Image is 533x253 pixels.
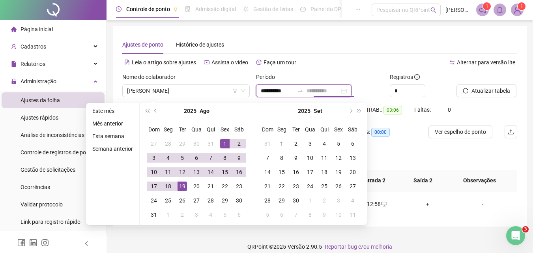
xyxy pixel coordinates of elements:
div: 22 [277,182,286,191]
span: Validar protocolo [21,201,63,208]
div: 1 [220,139,230,148]
th: Qua [303,122,317,137]
td: 2025-08-20 [189,179,204,193]
div: 11 [348,210,357,219]
div: 16 [234,167,244,177]
span: upload [508,129,514,135]
div: 25 [163,196,173,205]
div: 15 [220,167,230,177]
button: year panel [184,103,196,119]
div: 5 [178,153,187,163]
span: ellipsis [355,6,361,12]
td: 2025-10-02 [317,193,331,208]
td: 2025-09-15 [275,165,289,179]
td: 2025-09-27 [346,179,360,193]
td: 2025-08-07 [204,151,218,165]
td: 2025-09-02 [175,208,189,222]
div: 17 [305,167,315,177]
span: Controle de ponto [126,6,170,12]
td: 2025-07-31 [204,137,218,151]
div: 17 [149,182,159,191]
td: 2025-09-05 [218,208,232,222]
span: Observações [454,176,505,185]
div: 19 [334,167,343,177]
div: 5 [263,210,272,219]
td: 2025-09-28 [260,193,275,208]
div: 19 [178,182,187,191]
td: 2025-09-07 [260,151,275,165]
button: super-prev-year [143,103,151,119]
td: 2025-08-31 [260,137,275,151]
div: 26 [334,182,343,191]
span: swap-right [297,88,303,94]
td: 2025-09-03 [303,137,317,151]
span: file-text [124,60,130,65]
span: sun [243,6,249,12]
td: 2025-09-10 [303,151,317,165]
span: clock-circle [116,6,122,12]
div: 7 [206,153,215,163]
td: 2025-09-08 [275,151,289,165]
div: 3 [192,210,201,219]
td: 2025-10-05 [260,208,275,222]
li: Esta semana [89,131,136,141]
span: Faltas: [414,107,432,113]
span: reload [463,88,468,94]
span: Ver espelho de ponto [435,127,486,136]
span: Ajustes da folha [21,97,60,103]
td: 2025-08-17 [147,179,161,193]
td: 2025-08-01 [218,137,232,151]
span: Página inicial [21,26,53,32]
div: 10 [305,153,315,163]
td: 2025-10-04 [346,193,360,208]
div: 29 [178,139,187,148]
td: 2025-09-14 [260,165,275,179]
th: Sáb [346,122,360,137]
div: 4 [163,153,173,163]
div: 16 [291,167,301,177]
div: 10 [334,210,343,219]
span: Relatórios [21,61,45,67]
div: 4 [206,210,215,219]
th: Qui [204,122,218,137]
td: 2025-10-06 [275,208,289,222]
div: 31 [263,139,272,148]
iframe: Intercom live chat [506,226,525,245]
li: Este mês [89,106,136,116]
td: 2025-08-10 [147,165,161,179]
span: ELIANA DA COLLINA DE MORAES [127,85,245,97]
td: 2025-10-09 [317,208,331,222]
span: file-done [185,6,191,12]
span: bell [496,6,503,13]
span: Registros [390,73,420,81]
td: 2025-10-01 [303,193,317,208]
div: 15 [277,167,286,177]
span: pushpin [173,7,178,12]
div: 18 [163,182,173,191]
span: Painel do DP [310,6,341,12]
span: info-circle [414,74,420,80]
div: 29 [220,196,230,205]
td: 2025-07-29 [175,137,189,151]
div: 2 [234,139,244,148]
td: 2025-08-23 [232,179,246,193]
span: Gestão de férias [253,6,293,12]
td: 2025-09-29 [275,193,289,208]
span: Controle de registros de ponto [21,149,94,156]
td: 2025-09-01 [275,137,289,151]
div: 4 [320,139,329,148]
div: 7 [291,210,301,219]
td: 2025-09-30 [289,193,303,208]
span: 3 [522,226,529,232]
span: notification [479,6,486,13]
span: Alternar para versão lite [457,59,515,66]
td: 2025-09-06 [232,208,246,222]
td: 2025-08-11 [161,165,175,179]
div: 10 [149,167,159,177]
td: 2025-08-13 [189,165,204,179]
td: 2025-09-21 [260,179,275,193]
span: lock [11,79,17,84]
button: Ver espelho de ponto [428,126,492,138]
div: 6 [277,210,286,219]
th: Entrada 2 [348,170,398,191]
